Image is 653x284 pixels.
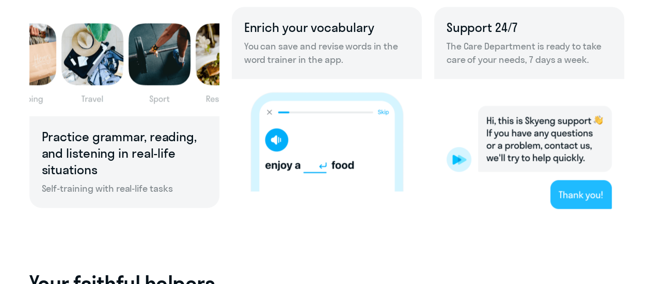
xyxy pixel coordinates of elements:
img: vocab [232,79,422,191]
p: The Care Department is ready to take care of your needs, 7 days a week. [447,40,612,66]
p: You can save and revise words in the word trainer in the app. [244,40,409,66]
img: support [434,79,624,221]
img: practice [29,7,219,116]
h6: Support 24/7 [447,19,612,36]
h6: Enrich your vocabulary [244,19,409,36]
p: Self-training with real-life tasks [42,182,207,195]
h6: Practice grammar, reading, and listening in real-life situations [42,128,207,178]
